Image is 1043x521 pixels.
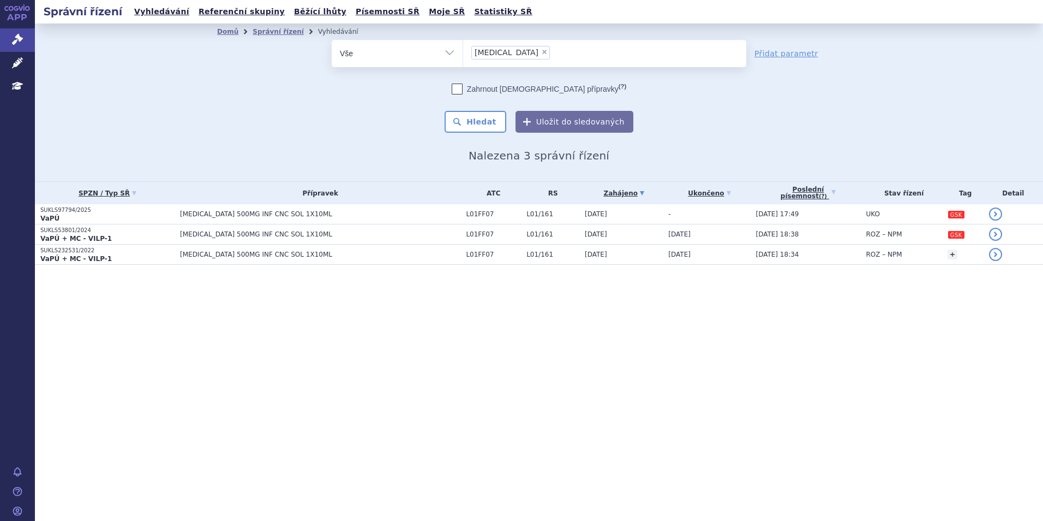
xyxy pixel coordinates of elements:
[984,182,1043,204] th: Detail
[180,210,453,218] span: [MEDICAL_DATA] 500MG INF CNC SOL 1X10ML
[466,210,521,218] span: L01FF07
[40,247,175,254] p: SUKLS232531/2022
[668,251,691,258] span: [DATE]
[948,250,957,259] a: +
[253,28,304,35] a: Správní řízení
[452,84,626,94] label: Zahrnout [DEMOGRAPHIC_DATA] přípravky
[541,49,548,55] span: ×
[989,248,1002,261] a: detail
[585,251,607,258] span: [DATE]
[40,206,175,214] p: SUKLS97794/2025
[40,215,59,222] strong: VaPÚ
[866,210,879,218] span: UKO
[668,230,691,238] span: [DATE]
[819,193,827,200] abbr: (?)
[175,182,460,204] th: Přípravek
[756,230,799,238] span: [DATE] 18:38
[40,227,175,234] p: SUKLS53801/2024
[585,210,607,218] span: [DATE]
[425,4,468,19] a: Moje SŘ
[526,210,579,218] span: L01/161
[291,4,350,19] a: Běžící lhůty
[469,149,609,162] span: Nalezena 3 správní řízení
[756,251,799,258] span: [DATE] 18:34
[180,251,453,258] span: [MEDICAL_DATA] 500MG INF CNC SOL 1X10ML
[460,182,521,204] th: ATC
[466,251,521,258] span: L01FF07
[860,182,942,204] th: Stav řízení
[515,111,633,133] button: Uložit do sledovaných
[989,208,1002,221] a: detail
[585,230,607,238] span: [DATE]
[466,230,521,238] span: L01FF07
[217,28,238,35] a: Domů
[756,210,799,218] span: [DATE] 17:49
[989,228,1002,241] a: detail
[35,4,131,19] h2: Správní řízení
[318,23,373,40] li: Vyhledávání
[131,4,193,19] a: Vyhledávání
[521,182,579,204] th: RS
[756,182,860,204] a: Poslednípísemnost(?)
[40,255,112,263] strong: VaPÚ + MC - VILP-1
[40,186,175,201] a: SPZN / Typ SŘ
[475,49,538,56] span: [MEDICAL_DATA]
[352,4,423,19] a: Písemnosti SŘ
[180,230,453,238] span: [MEDICAL_DATA] 500MG INF CNC SOL 1X10ML
[619,83,626,90] abbr: (?)
[754,48,818,59] a: Přidat parametr
[526,230,579,238] span: L01/161
[866,251,902,258] span: ROZ – NPM
[471,4,535,19] a: Statistiky SŘ
[866,230,902,238] span: ROZ – NPM
[526,251,579,258] span: L01/161
[668,210,670,218] span: -
[585,186,663,201] a: Zahájeno
[668,186,750,201] a: Ukončeno
[553,45,559,59] input: [MEDICAL_DATA]
[445,111,506,133] button: Hledat
[40,235,112,242] strong: VaPÚ + MC - VILP-1
[942,182,984,204] th: Tag
[195,4,288,19] a: Referenční skupiny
